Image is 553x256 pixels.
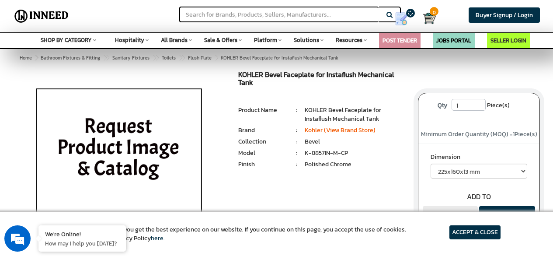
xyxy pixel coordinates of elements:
article: ACCEPT & CLOSE [449,225,501,239]
span: > [103,53,108,63]
li: Product Name [238,106,288,115]
a: Home [18,53,34,63]
a: my Quotes [386,9,422,29]
li: Bevel [305,137,405,146]
li: Model [238,149,288,158]
img: Show My Quotes [395,12,408,25]
span: Resources [336,36,362,44]
a: Kohler (View Brand Store) [305,126,376,135]
a: Bathroom Fixtures & Fitting [39,53,102,63]
p: How may I help you today? [45,239,119,247]
li: K-8857IN-M-CP [305,149,405,158]
a: here [151,234,163,243]
span: Toilets [162,54,176,61]
span: > [35,54,38,61]
span: Solutions [294,36,319,44]
span: > [179,53,183,63]
span: KOHLER Bevel Faceplate for Instaflush Mechanical Tank [39,54,338,61]
span: 0 [430,7,438,16]
span: Flush Plate [188,54,212,61]
li: : [288,160,305,169]
button: ASK PRICE & CATALOG [479,206,535,237]
a: JOBS PORTAL [436,36,471,45]
span: 1 [513,130,515,139]
label: Qty [433,99,452,112]
a: Cart 0 [423,9,428,28]
li: : [288,137,305,146]
li: Collection [238,137,288,146]
span: Bathroom Fixtures & Fitting [41,54,100,61]
span: Minimum Order Quantity (MOQ) = Piece(s) [421,130,537,139]
span: Piece(s) [487,99,510,112]
li: : [288,126,305,135]
li: Brand [238,126,288,135]
a: Sanitary Fixtures [111,53,151,63]
article: We use cookies to ensure you get the best experience on our website. If you continue on this page... [52,225,406,243]
li: Finish [238,160,288,169]
input: Search for Brands, Products, Sellers, Manufacturers... [179,7,379,22]
span: > [153,53,157,63]
img: Cart [423,12,436,25]
li: Polished Chrome [305,160,405,169]
div: We're Online! [45,230,119,238]
a: Buyer Signup / Login [469,7,540,23]
div: ADD TO [418,192,539,202]
h1: KOHLER Bevel Faceplate for Instaflush Mechanical Tank [238,71,405,88]
a: Toilets [160,53,177,63]
span: SHOP BY CATEGORY [41,36,92,44]
span: Sale & Offers [204,36,237,44]
a: SELLER LOGIN [490,36,526,45]
span: Hospitality [115,36,144,44]
li: : [288,149,305,158]
span: All Brands [161,36,188,44]
span: > [215,53,219,63]
a: POST TENDER [383,36,417,45]
span: Sanitary Fixtures [112,54,150,61]
label: Dimension [431,153,527,164]
li: KOHLER Bevel Faceplate for Instaflush Mechanical Tank [305,106,405,123]
span: Platform [254,36,277,44]
img: Inneed.Market [12,5,71,27]
span: Buyer Signup / Login [476,11,533,20]
a: Flush Plate [186,53,213,63]
li: : [288,106,305,115]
